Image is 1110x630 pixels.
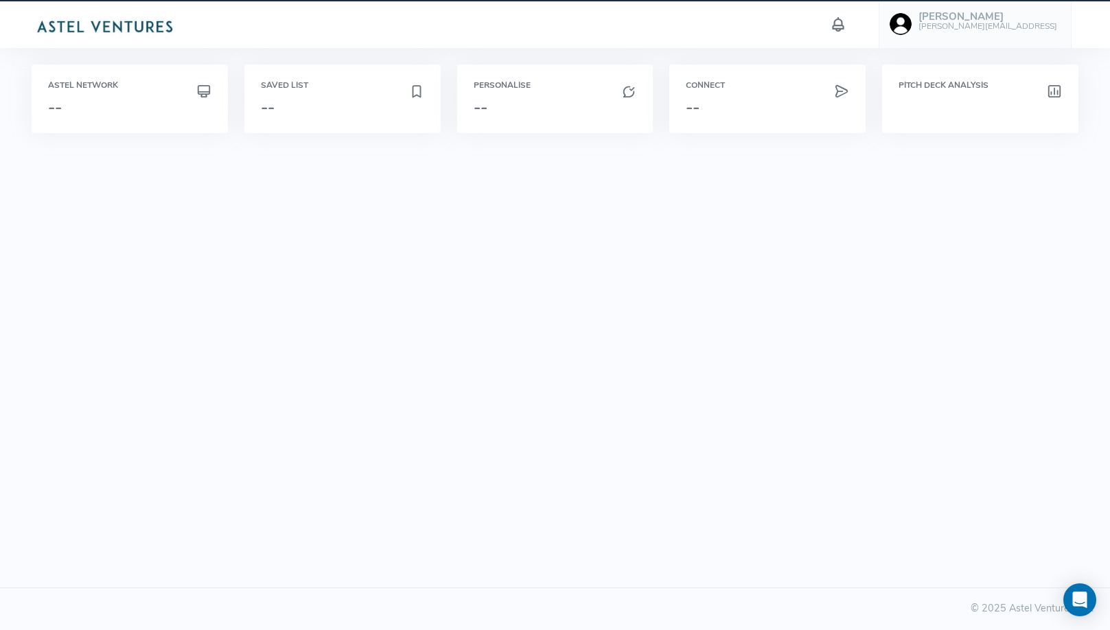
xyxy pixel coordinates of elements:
h6: [PERSON_NAME][EMAIL_ADDRESS] [918,22,1057,31]
div: © 2025 Astel Ventures Ltd. [16,601,1094,616]
h6: Astel Network [48,81,211,90]
h3: -- [686,98,849,116]
span: -- [48,96,62,118]
h5: [PERSON_NAME] [918,11,1057,23]
span: -- [261,96,275,118]
div: Open Intercom Messenger [1063,583,1096,616]
h6: Personalise [474,81,637,90]
h6: Pitch Deck Analysis [899,81,1062,90]
h6: Connect [686,81,849,90]
img: user-image [890,13,912,35]
h3: -- [474,98,637,116]
h6: Saved List [261,81,424,90]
